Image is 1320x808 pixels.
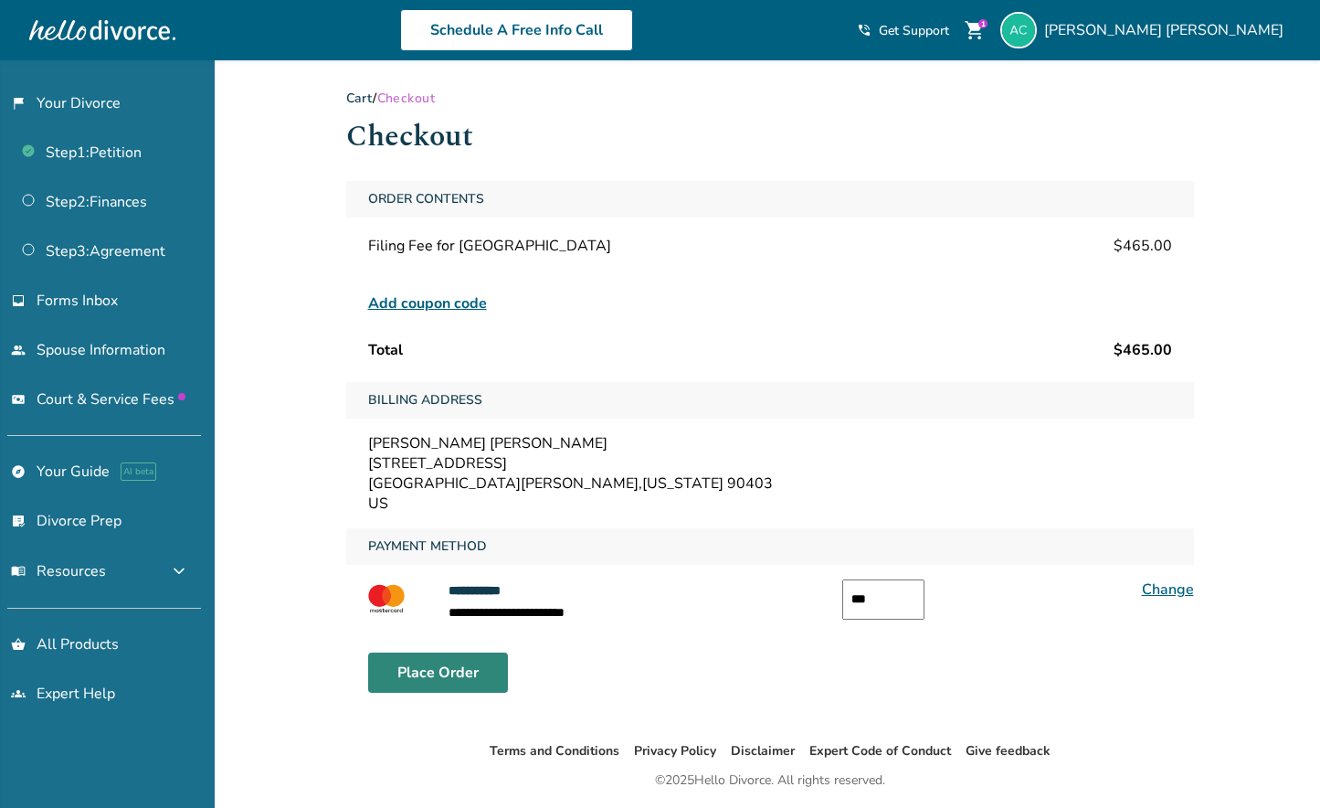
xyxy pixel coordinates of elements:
[966,740,1051,762] li: Give feedback
[168,560,190,582] span: expand_more
[346,579,427,618] img: MASTERCARD
[11,293,26,308] span: inbox
[368,494,1172,514] div: US
[368,340,403,360] span: Total
[11,637,26,652] span: shopping_basket
[368,653,508,693] button: Place Order
[346,90,374,107] a: Cart
[346,90,1194,107] div: /
[368,236,611,256] span: Filing Fee for [GEOGRAPHIC_DATA]
[368,453,1172,473] div: [STREET_ADDRESS]
[655,770,885,792] div: © 2025 Hello Divorce. All rights reserved.
[346,114,1194,159] h1: Checkout
[368,473,1172,494] div: [GEOGRAPHIC_DATA][PERSON_NAME] , [US_STATE] 90403
[1114,236,1172,256] span: $465.00
[377,90,435,107] span: Checkout
[1142,579,1194,600] a: Change
[1229,720,1320,808] iframe: Chat Widget
[978,19,987,28] div: 1
[37,389,185,409] span: Court & Service Fees
[11,561,106,581] span: Resources
[11,343,26,357] span: people
[809,742,951,760] a: Expert Code of Conduct
[964,19,986,41] span: shopping_cart
[634,742,716,760] a: Privacy Policy
[857,22,949,39] a: phone_in_talkGet Support
[361,382,490,419] span: Billing Address
[11,686,26,701] span: groups
[11,564,26,579] span: menu_book
[361,181,491,218] span: Order Contents
[121,462,156,481] span: AI beta
[857,23,871,37] span: phone_in_talk
[879,22,949,39] span: Get Support
[490,742,619,760] a: Terms and Conditions
[11,464,26,479] span: explore
[368,292,487,314] span: Add coupon code
[1114,340,1172,360] span: $465.00
[37,291,118,311] span: Forms Inbox
[11,514,26,528] span: list_alt_check
[11,392,26,407] span: universal_currency_alt
[368,433,1172,453] div: [PERSON_NAME] [PERSON_NAME]
[731,740,795,762] li: Disclaimer
[361,528,494,565] span: Payment Method
[11,96,26,111] span: flag_2
[1000,12,1037,48] img: alex@sgllc.me
[1044,20,1291,40] span: [PERSON_NAME] [PERSON_NAME]
[400,9,633,51] a: Schedule A Free Info Call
